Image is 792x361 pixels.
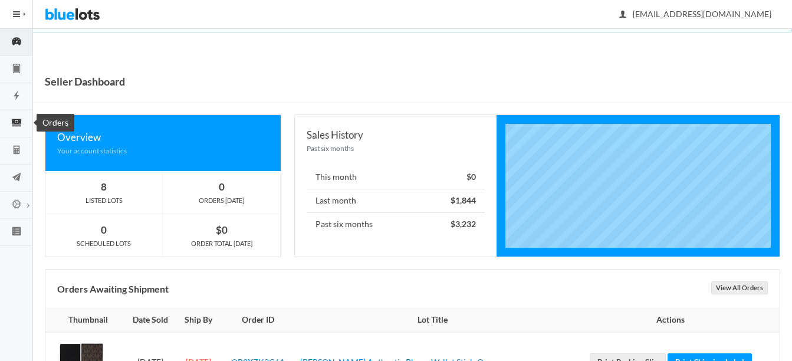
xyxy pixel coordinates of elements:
strong: $0 [216,224,228,236]
strong: 0 [101,224,107,236]
li: Last month [307,189,485,213]
b: Orders Awaiting Shipment [57,283,169,294]
li: This month [307,166,485,189]
li: Past six months [307,212,485,236]
div: ORDER TOTAL [DATE] [163,238,280,249]
strong: $1,844 [451,195,476,205]
span: [EMAIL_ADDRESS][DOMAIN_NAME] [620,9,771,19]
th: Ship By [177,309,221,332]
div: LISTED LOTS [45,195,162,206]
th: Date Sold [124,309,177,332]
th: Lot Title [295,309,568,332]
div: Past six months [307,143,485,154]
div: ORDERS [DATE] [163,195,280,206]
strong: 0 [219,180,225,193]
strong: 8 [101,180,107,193]
th: Thumbnail [45,309,124,332]
h1: Seller Dashboard [45,73,125,90]
div: Your account statistics [57,145,269,156]
div: SCHEDULED LOTS [45,238,162,249]
strong: $0 [466,172,476,182]
th: Actions [569,309,780,332]
strong: $3,232 [451,219,476,229]
a: View All Orders [711,281,768,294]
ion-icon: person [617,9,629,21]
div: Sales History [307,127,485,143]
div: Orders [37,114,74,132]
th: Order ID [221,309,295,332]
div: Overview [57,129,269,145]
